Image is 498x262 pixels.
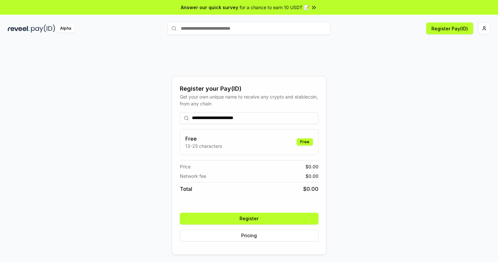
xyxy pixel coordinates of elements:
[8,24,30,33] img: reveel_dark
[180,213,319,224] button: Register
[305,173,319,179] span: $ 0.00
[240,4,309,11] span: for a chance to earn 10 USDT 📝
[56,24,75,33] div: Alpha
[181,4,238,11] span: Answer our quick survey
[31,24,55,33] img: pay_id
[297,138,313,146] div: Free
[303,185,319,193] span: $ 0.00
[180,173,206,179] span: Network fee
[180,93,319,107] div: Get your own unique name to receive any crypto and stablecoin, from any chain
[305,163,319,170] span: $ 0.00
[180,185,192,193] span: Total
[180,230,319,241] button: Pricing
[180,84,319,93] div: Register your Pay(ID)
[426,23,473,34] button: Register Pay(ID)
[180,163,191,170] span: Price
[185,143,222,149] p: 13-25 characters
[185,135,222,143] h3: Free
